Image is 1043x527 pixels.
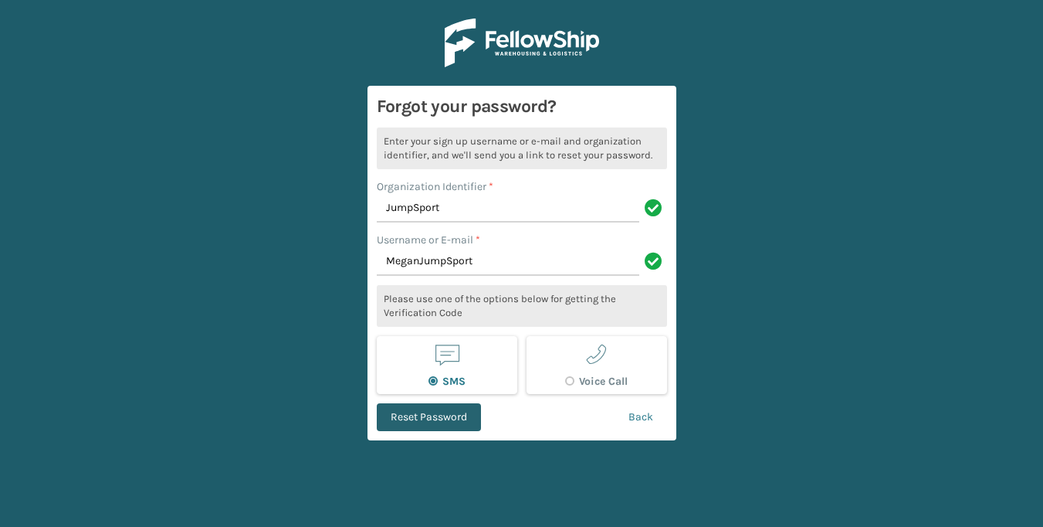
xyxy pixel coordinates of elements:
[377,127,667,169] p: Enter your sign up username or e-mail and organization identifier, and we'll send you a link to r...
[445,19,599,67] img: Logo
[377,285,667,327] p: Please use one of the options below for getting the Verification Code
[565,375,628,388] label: Voice Call
[377,178,493,195] label: Organization Identifier
[428,375,466,388] label: SMS
[377,95,667,118] h3: Forgot your password?
[377,403,481,431] button: Reset Password
[377,232,480,248] label: Username or E-mail
[615,403,667,431] a: Back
